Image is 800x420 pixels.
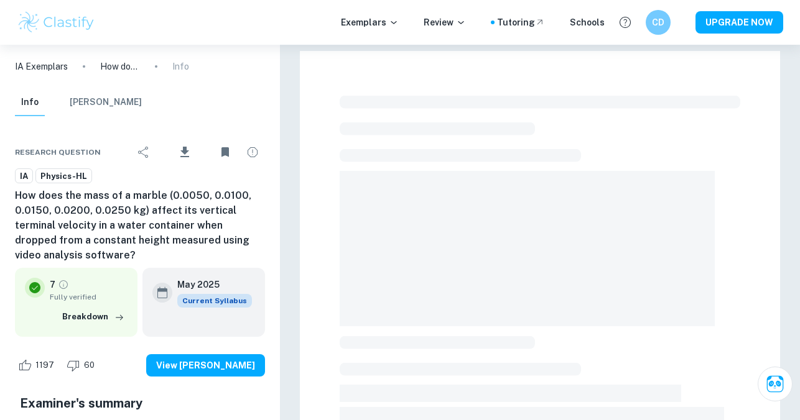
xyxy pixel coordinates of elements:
[341,16,399,29] p: Exemplars
[50,278,55,291] p: 7
[695,11,783,34] button: UPGRADE NOW
[146,354,265,377] button: View [PERSON_NAME]
[758,367,793,401] button: Ask Clai
[59,308,128,326] button: Breakdown
[651,16,666,29] h6: CD
[20,394,260,413] h5: Examiner's summary
[15,188,265,263] h6: How does the mass of a marble (0.0050, 0.0100, 0.0150, 0.0200, 0.0250 kg) affect its vertical ter...
[58,279,69,290] a: Grade fully verified
[17,10,96,35] img: Clastify logo
[646,10,671,35] button: CD
[70,89,142,116] button: [PERSON_NAME]
[100,60,140,73] p: How does the mass of a marble (0.0050, 0.0100, 0.0150, 0.0200, 0.0250 kg) affect its vertical ter...
[35,168,92,184] a: Physics-HL
[159,136,210,168] div: Download
[424,16,466,29] p: Review
[15,355,61,375] div: Like
[497,16,545,29] a: Tutoring
[15,60,68,73] a: IA Exemplars
[15,147,101,158] span: Research question
[15,168,33,184] a: IA
[177,278,242,291] h6: May 2025
[570,16,605,29] a: Schools
[177,294,252,308] span: Current Syllabus
[172,60,189,73] p: Info
[29,359,61,372] span: 1197
[615,12,636,33] button: Help and Feedback
[16,170,32,183] span: IA
[36,170,91,183] span: Physics-HL
[15,89,45,116] button: Info
[50,291,128,303] span: Fully verified
[63,355,101,375] div: Dislike
[240,140,265,165] div: Report issue
[177,294,252,308] div: This exemplar is based on the current syllabus. Feel free to refer to it for inspiration/ideas wh...
[77,359,101,372] span: 60
[131,140,156,165] div: Share
[213,140,238,165] div: Unbookmark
